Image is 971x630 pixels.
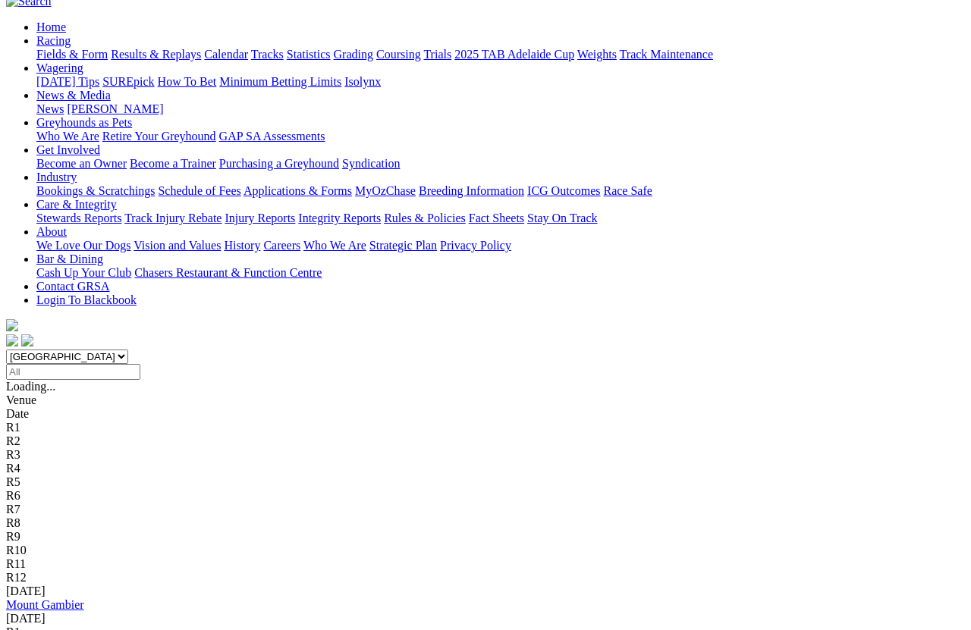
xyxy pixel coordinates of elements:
[21,334,33,346] img: twitter.svg
[36,293,137,306] a: Login To Blackbook
[287,48,331,61] a: Statistics
[36,157,127,170] a: Become an Owner
[219,157,339,170] a: Purchasing a Greyhound
[36,143,100,156] a: Get Involved
[6,503,965,516] div: R7
[134,266,322,279] a: Chasers Restaurant & Function Centre
[6,448,965,462] div: R3
[527,212,597,224] a: Stay On Track
[6,544,965,557] div: R10
[6,516,965,530] div: R8
[36,48,108,61] a: Fields & Form
[204,48,248,61] a: Calendar
[124,212,222,224] a: Track Injury Rebate
[620,48,713,61] a: Track Maintenance
[102,75,154,88] a: SUREpick
[454,48,574,61] a: 2025 TAB Adelaide Cup
[36,102,965,116] div: News & Media
[36,184,965,198] div: Industry
[355,184,416,197] a: MyOzChase
[344,75,381,88] a: Isolynx
[440,239,511,252] a: Privacy Policy
[36,89,111,102] a: News & Media
[36,75,99,88] a: [DATE] Tips
[6,407,965,421] div: Date
[6,598,84,611] a: Mount Gambier
[219,130,325,143] a: GAP SA Assessments
[419,184,524,197] a: Breeding Information
[6,571,965,585] div: R12
[603,184,652,197] a: Race Safe
[6,393,965,407] div: Venue
[423,48,451,61] a: Trials
[36,266,131,279] a: Cash Up Your Club
[219,75,341,88] a: Minimum Betting Limits
[6,557,965,571] div: R11
[6,364,140,380] input: Select date
[36,130,965,143] div: Greyhounds as Pets
[6,421,965,434] div: R1
[36,48,965,61] div: Racing
[111,48,201,61] a: Results & Replays
[6,462,965,475] div: R4
[36,20,66,33] a: Home
[6,475,965,489] div: R5
[36,184,155,197] a: Bookings & Scratchings
[36,212,965,225] div: Care & Integrity
[158,75,217,88] a: How To Bet
[36,266,965,280] div: Bar & Dining
[6,585,965,598] div: [DATE]
[224,239,260,252] a: History
[36,130,99,143] a: Who We Are
[36,280,109,293] a: Contact GRSA
[376,48,421,61] a: Coursing
[6,334,18,346] img: facebook.svg
[36,34,71,47] a: Racing
[36,239,130,252] a: We Love Our Dogs
[251,48,284,61] a: Tracks
[303,239,366,252] a: Who We Are
[6,530,965,544] div: R9
[36,198,117,211] a: Care & Integrity
[6,489,965,503] div: R6
[67,102,163,115] a: [PERSON_NAME]
[6,612,965,625] div: [DATE]
[36,239,965,252] div: About
[36,212,121,224] a: Stewards Reports
[6,319,18,331] img: logo-grsa-white.png
[134,239,221,252] a: Vision and Values
[158,184,240,197] a: Schedule of Fees
[36,171,77,183] a: Industry
[225,212,295,224] a: Injury Reports
[469,212,524,224] a: Fact Sheets
[36,61,83,74] a: Wagering
[369,239,437,252] a: Strategic Plan
[334,48,373,61] a: Grading
[527,184,600,197] a: ICG Outcomes
[6,380,55,393] span: Loading...
[298,212,381,224] a: Integrity Reports
[36,225,67,238] a: About
[36,102,64,115] a: News
[36,157,965,171] div: Get Involved
[384,212,466,224] a: Rules & Policies
[577,48,617,61] a: Weights
[263,239,300,252] a: Careers
[244,184,352,197] a: Applications & Forms
[36,75,965,89] div: Wagering
[36,252,103,265] a: Bar & Dining
[6,434,965,448] div: R2
[36,116,132,129] a: Greyhounds as Pets
[130,157,216,170] a: Become a Trainer
[102,130,216,143] a: Retire Your Greyhound
[342,157,400,170] a: Syndication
